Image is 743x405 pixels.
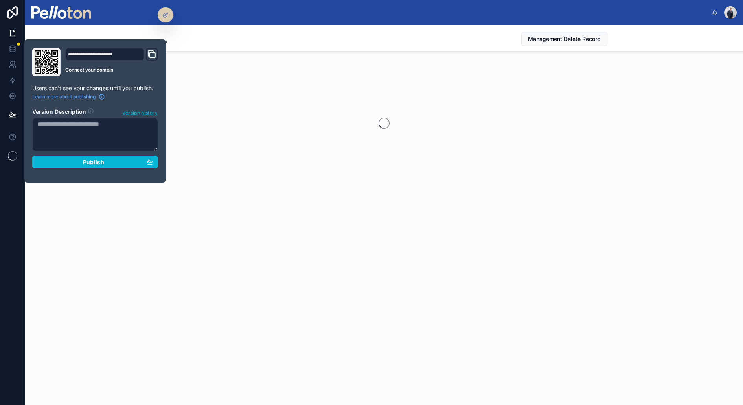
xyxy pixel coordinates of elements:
a: Learn more about publishing [32,94,105,100]
div: scrollable content [97,4,712,7]
button: Version history [122,108,158,117]
button: Publish [32,156,158,168]
span: Management Delete Record [528,35,601,43]
span: Learn more about publishing [32,94,96,100]
span: Publish [83,159,104,166]
p: Users can't see your changes until you publish. [32,84,158,92]
h2: Version Description [32,108,86,117]
a: Connect your domain [65,67,158,73]
div: Domain and Custom Link [65,48,158,76]
button: Management Delete Record [521,32,607,46]
img: App logo [31,6,91,19]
